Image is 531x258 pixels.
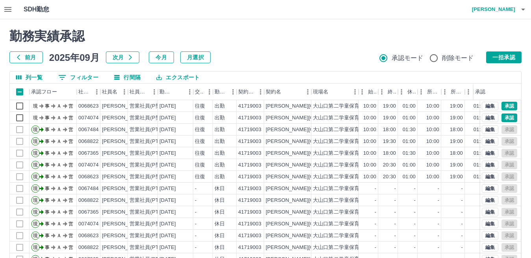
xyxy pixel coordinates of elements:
[78,197,99,204] div: 0068822
[438,232,439,240] div: -
[215,150,225,157] div: 出勤
[45,127,50,132] text: 事
[102,102,145,110] div: [PERSON_NAME]
[394,185,396,192] div: -
[102,244,145,251] div: [PERSON_NAME]
[78,232,99,240] div: 0068623
[474,161,487,169] div: 01:00
[403,138,416,145] div: 01:00
[363,126,376,134] div: 10:00
[482,102,498,110] button: 編集
[414,220,416,228] div: -
[57,103,61,109] text: Ａ
[474,126,487,134] div: 01:30
[313,114,365,122] div: 大山口第二学童保育所
[68,186,73,191] text: 営
[450,138,463,145] div: 19:00
[130,102,168,110] div: 営業社員(P契約)
[195,114,205,122] div: 往復
[215,161,225,169] div: 出勤
[102,126,145,134] div: [PERSON_NAME]
[392,53,424,63] span: 承認モード
[130,126,171,134] div: 営業社員(PT契約)
[33,103,38,109] text: 現
[363,161,376,169] div: 10:00
[461,209,463,216] div: -
[173,86,184,97] button: ソート
[33,221,38,227] text: 現
[215,185,225,192] div: 休日
[159,161,176,169] div: [DATE]
[451,84,463,100] div: 所定終業
[215,138,225,145] div: 出勤
[403,102,416,110] div: 01:00
[383,114,396,122] div: 19:00
[266,161,363,169] div: [PERSON_NAME][GEOGRAPHIC_DATA]
[195,138,205,145] div: 往復
[130,209,171,216] div: 営業社員(PT契約)
[102,220,145,228] div: [PERSON_NAME]
[128,84,158,100] div: 社員区分
[195,185,196,192] div: -
[195,209,196,216] div: -
[474,173,487,181] div: 01:00
[414,197,416,204] div: -
[130,185,171,192] div: 営業社員(PT契約)
[130,220,168,228] div: 営業社員(P契約)
[438,209,439,216] div: -
[33,198,38,203] text: 現
[215,209,225,216] div: 休日
[68,103,73,109] text: 営
[414,185,416,192] div: -
[130,161,168,169] div: 営業社員(P契約)
[238,102,261,110] div: 41719003
[238,185,261,192] div: 41719003
[106,51,139,63] button: 次月
[102,150,145,157] div: [PERSON_NAME]
[215,173,225,181] div: 出勤
[475,84,485,100] div: 承認
[238,84,255,100] div: 契約コード
[30,84,77,100] div: 承認フロー
[78,138,99,145] div: 0068822
[313,138,365,145] div: 大山口第二学童保育所
[33,139,38,144] text: 現
[383,126,396,134] div: 18:00
[427,84,440,100] div: 所定開始
[461,197,463,204] div: -
[238,161,261,169] div: 41719003
[450,102,463,110] div: 19:00
[414,209,416,216] div: -
[33,233,38,238] text: 現
[264,84,311,100] div: 契約名
[52,71,105,83] button: フィルター表示
[159,220,176,228] div: [DATE]
[407,84,416,100] div: 休憩
[215,126,225,134] div: 出勤
[450,161,463,169] div: 19:00
[394,220,396,228] div: -
[159,209,176,216] div: [DATE]
[45,162,50,168] text: 事
[482,184,498,193] button: 編集
[57,209,61,215] text: Ａ
[238,150,261,157] div: 41719003
[195,173,205,181] div: 往復
[426,138,439,145] div: 10:00
[383,161,396,169] div: 20:30
[159,102,176,110] div: [DATE]
[102,84,117,100] div: 社員名
[255,86,266,98] button: メニュー
[426,161,439,169] div: 10:00
[450,126,463,134] div: 18:00
[474,150,487,157] div: 01:30
[68,127,73,132] text: 営
[266,173,363,181] div: [PERSON_NAME][GEOGRAPHIC_DATA]
[238,114,261,122] div: 41719003
[438,197,439,204] div: -
[180,51,211,63] button: 月選択
[215,114,225,122] div: 出勤
[57,198,61,203] text: Ａ
[215,232,225,240] div: 休日
[102,114,145,122] div: [PERSON_NAME]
